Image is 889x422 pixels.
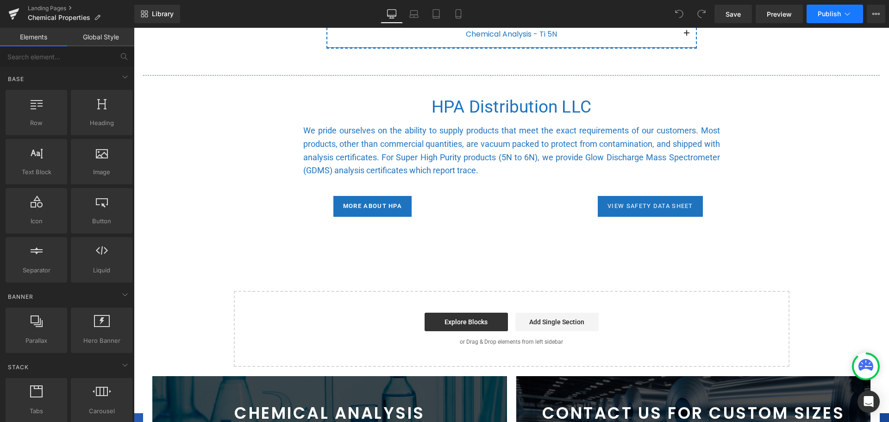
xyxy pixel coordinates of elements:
[209,174,268,183] span: More about HPA
[474,174,559,183] span: View Safety Data Sheet
[8,336,64,346] span: Parallax
[403,5,425,23] a: Laptop
[291,285,374,303] a: Explore Blocks
[8,167,64,177] span: Text Block
[74,118,130,128] span: Heading
[74,265,130,275] span: Liquid
[8,406,64,416] span: Tabs
[134,5,180,23] a: New Library
[152,10,174,18] span: Library
[381,5,403,23] a: Desktop
[858,391,880,413] div: Open Intercom Messenger
[67,28,134,46] a: Global Style
[7,75,25,83] span: Base
[115,311,641,317] p: or Drag & Drop elements from left sidebar
[756,5,803,23] a: Preview
[447,5,470,23] a: Mobile
[74,216,130,226] span: Button
[8,265,64,275] span: Separator
[767,9,792,19] span: Preview
[212,0,544,13] p: Chemical Analysis - Ti 5N
[818,10,841,18] span: Publish
[670,5,689,23] button: Undo
[74,167,130,177] span: Image
[8,118,64,128] span: Row
[382,285,465,303] a: Add Single Section
[7,292,34,301] span: Banner
[200,168,278,189] a: More about HPA
[28,14,90,21] span: Chemical Properties
[28,5,134,12] a: Landing Pages
[169,96,586,150] p: We pride ourselves on the ability to supply products that meet the exact requirements of our cust...
[425,5,447,23] a: Tablet
[7,363,30,372] span: Stack
[169,69,586,89] h2: HPA Distribution LLC
[74,336,130,346] span: Hero Banner
[807,5,863,23] button: Publish
[74,406,130,416] span: Carousel
[726,9,741,19] span: Save
[464,168,569,189] a: View Safety Data Sheet
[8,216,64,226] span: Icon
[692,5,711,23] button: Redo
[867,5,885,23] button: More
